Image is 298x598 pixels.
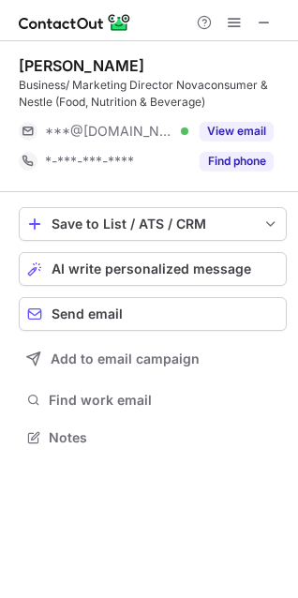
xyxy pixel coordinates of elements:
button: Notes [19,425,287,451]
button: AI write personalized message [19,252,287,286]
span: ***@[DOMAIN_NAME] [45,123,174,140]
span: Find work email [49,392,279,409]
button: Find work email [19,387,287,413]
img: ContactOut v5.3.10 [19,11,131,34]
button: Send email [19,297,287,331]
button: Add to email campaign [19,342,287,376]
span: AI write personalized message [52,262,251,277]
button: Reveal Button [200,122,274,141]
button: Reveal Button [200,152,274,171]
span: Notes [49,429,279,446]
div: Save to List / ATS / CRM [52,217,254,232]
span: Send email [52,306,123,321]
div: Business/ Marketing Director Novaconsumer & Nestle (Food, Nutrition & Beverage) [19,77,287,111]
div: [PERSON_NAME] [19,56,144,75]
span: Add to email campaign [51,351,200,366]
button: save-profile-one-click [19,207,287,241]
